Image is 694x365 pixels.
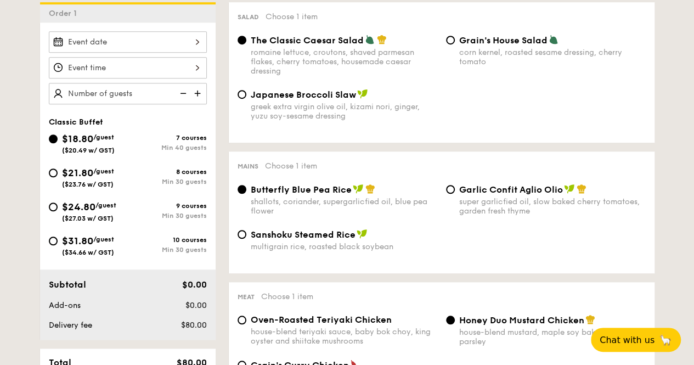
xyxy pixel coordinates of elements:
span: /guest [93,235,114,243]
span: Grain's House Salad [459,35,548,46]
div: Min 30 guests [128,246,207,254]
span: /guest [95,201,116,209]
div: romaine lettuce, croutons, shaved parmesan flakes, cherry tomatoes, housemade caesar dressing [251,48,437,76]
span: Choose 1 item [265,161,317,171]
div: multigrain rice, roasted black soybean [251,242,437,251]
input: Garlic Confit Aglio Oliosuper garlicfied oil, slow baked cherry tomatoes, garden fresh thyme [446,185,455,194]
input: The Classic Caesar Saladromaine lettuce, croutons, shaved parmesan flakes, cherry tomatoes, house... [238,36,246,44]
input: $21.80/guest($23.76 w/ GST)8 coursesMin 30 guests [49,169,58,177]
input: Japanese Broccoli Slawgreek extra virgin olive oil, kizami nori, ginger, yuzu soy-sesame dressing [238,90,246,99]
span: Honey Duo Mustard Chicken [459,315,584,325]
span: Delivery fee [49,321,92,330]
span: Garlic Confit Aglio Olio [459,184,563,195]
img: icon-chef-hat.a58ddaea.svg [585,315,595,324]
div: 7 courses [128,134,207,142]
div: greek extra virgin olive oil, kizami nori, ginger, yuzu soy-sesame dressing [251,102,437,121]
div: super garlicfied oil, slow baked cherry tomatoes, garden fresh thyme [459,197,646,216]
span: Meat [238,293,255,301]
div: 10 courses [128,236,207,244]
span: $24.80 [62,201,95,213]
span: Choose 1 item [261,292,313,301]
div: Min 30 guests [128,212,207,220]
input: $18.80/guest($20.49 w/ GST)7 coursesMin 40 guests [49,134,58,143]
span: Butterfly Blue Pea Rice [251,184,352,195]
input: Number of guests [49,83,207,104]
div: house-blend teriyaki sauce, baby bok choy, king oyster and shiitake mushrooms [251,327,437,346]
span: Add-ons [49,301,81,310]
img: icon-vegan.f8ff3823.svg [564,184,575,194]
span: Classic Buffet [49,117,103,127]
input: Event time [49,57,207,78]
span: Chat with us [600,335,654,345]
span: Oven-Roasted Teriyaki Chicken [251,315,392,325]
img: icon-chef-hat.a58ddaea.svg [577,184,586,194]
img: icon-add.58712e84.svg [190,83,207,104]
span: /guest [93,167,114,175]
img: icon-reduce.1d2dbef1.svg [174,83,190,104]
span: The Classic Caesar Salad [251,35,364,46]
div: house-blend mustard, maple soy baked potato, parsley [459,328,646,346]
input: Oven-Roasted Teriyaki Chickenhouse-blend teriyaki sauce, baby bok choy, king oyster and shiitake ... [238,316,246,324]
img: icon-chef-hat.a58ddaea.svg [365,184,375,194]
input: $24.80/guest($27.03 w/ GST)9 coursesMin 30 guests [49,203,58,211]
div: corn kernel, roasted sesame dressing, cherry tomato [459,48,646,66]
img: icon-vegetarian.fe4039eb.svg [365,35,375,44]
button: Chat with us🦙 [591,328,681,352]
img: icon-vegetarian.fe4039eb.svg [549,35,558,44]
span: Choose 1 item [266,12,318,21]
div: Min 40 guests [128,144,207,151]
span: ($34.66 w/ GST) [62,249,114,256]
img: icon-vegan.f8ff3823.svg [357,229,368,239]
img: icon-vegan.f8ff3823.svg [353,184,364,194]
span: Subtotal [49,279,86,290]
img: icon-chef-hat.a58ddaea.svg [377,35,387,44]
input: Grain's House Saladcorn kernel, roasted sesame dressing, cherry tomato [446,36,455,44]
span: /guest [93,133,114,141]
span: $0.00 [185,301,206,310]
span: Japanese Broccoli Slaw [251,89,356,100]
span: ($27.03 w/ GST) [62,215,114,222]
input: Event date [49,31,207,53]
span: $31.80 [62,235,93,247]
input: $31.80/guest($34.66 w/ GST)10 coursesMin 30 guests [49,237,58,245]
span: Sanshoku Steamed Rice [251,229,356,240]
span: ($23.76 w/ GST) [62,181,114,188]
div: 9 courses [128,202,207,210]
span: ($20.49 w/ GST) [62,147,115,154]
img: icon-vegan.f8ff3823.svg [357,89,368,99]
span: $18.80 [62,133,93,145]
span: $21.80 [62,167,93,179]
span: 🦙 [659,334,672,346]
div: shallots, coriander, supergarlicfied oil, blue pea flower [251,197,437,216]
span: Order 1 [49,9,81,18]
span: Mains [238,162,258,170]
input: Honey Duo Mustard Chickenhouse-blend mustard, maple soy baked potato, parsley [446,316,455,324]
div: Min 30 guests [128,178,207,186]
input: Sanshoku Steamed Ricemultigrain rice, roasted black soybean [238,230,246,239]
span: $80.00 [180,321,206,330]
div: 8 courses [128,168,207,176]
input: Butterfly Blue Pea Riceshallots, coriander, supergarlicfied oil, blue pea flower [238,185,246,194]
span: Salad [238,13,259,21]
span: $0.00 [182,279,206,290]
